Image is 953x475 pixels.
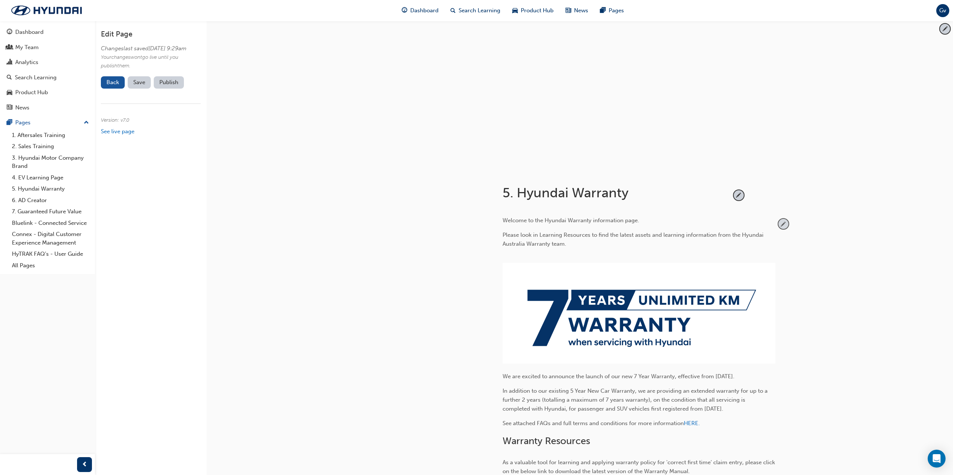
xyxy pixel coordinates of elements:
div: Pages [15,118,31,127]
span: car-icon [7,89,12,96]
a: 6. AD Creator [9,195,92,206]
button: pencil-icon [778,219,788,229]
a: 1. Aftersales Training [9,130,92,141]
span: Search Learning [459,6,500,15]
a: pages-iconPages [594,3,630,18]
span: guage-icon [402,6,407,15]
span: Save [133,79,145,86]
div: Search Learning [15,73,57,82]
span: Gv [939,6,946,15]
span: car-icon [512,6,518,15]
span: up-icon [84,118,89,128]
span: Welcome to the Hyundai Warranty information page. [503,217,639,224]
a: See live page [101,128,134,135]
button: Save [128,76,151,89]
a: Search Learning [3,71,92,85]
button: DashboardMy TeamAnalyticsSearch LearningProduct HubNews [3,24,92,116]
span: prev-icon [82,460,87,469]
button: Pages [3,116,92,130]
span: chart-icon [7,59,12,66]
button: Publish [154,76,184,89]
a: HERE. [684,420,700,427]
img: Trak [4,3,89,18]
span: Please look in Learning Resources to find the latest assets and learning information from the Hyu... [503,232,765,247]
span: search-icon [450,6,456,15]
div: Product Hub [15,88,48,97]
span: news-icon [7,105,12,111]
a: All Pages [9,260,92,271]
span: News [574,6,588,15]
a: car-iconProduct Hub [506,3,560,18]
span: guage-icon [7,29,12,36]
span: Your changes won t go live until you publish them . [101,54,178,69]
a: Dashboard [3,25,92,39]
span: search-icon [7,74,12,81]
a: news-iconNews [560,3,594,18]
a: 2. Sales Training [9,141,92,152]
span: Product Hub [521,6,554,15]
div: Open Intercom Messenger [928,450,946,468]
div: Dashboard [15,28,44,36]
span: pages-icon [600,6,606,15]
span: We are excited to announce the launch of our new 7 Year Warranty, effective from [DATE]. [503,373,734,380]
a: 5. Hyundai Warranty [9,183,92,195]
a: guage-iconDashboard [396,3,444,18]
span: See attached FAQs and full terms and conditions for more information [503,420,684,427]
span: In addition to our existing 5 Year New Car Warranty, we are providing an extended warranty for up... [503,388,769,412]
a: Analytics [3,55,92,69]
span: Warranty Resources [503,435,590,447]
a: My Team [3,41,92,54]
a: search-iconSearch Learning [444,3,506,18]
a: Product Hub [3,86,92,99]
span: pages-icon [7,119,12,126]
button: pencil-icon [734,190,744,200]
div: Analytics [15,58,38,67]
h3: Edit Page [101,30,201,38]
a: 7. Guaranteed Future Value [9,206,92,217]
div: 5. Hyundai Warranty [503,185,731,207]
div: News [15,103,29,112]
a: HyTRAK FAQ's - User Guide [9,248,92,260]
a: News [3,101,92,115]
span: Version: v 7 . 0 [101,117,130,123]
span: news-icon [565,6,571,15]
button: Gv [936,4,949,17]
span: Pages [609,6,624,15]
a: Bluelink - Connected Service [9,217,92,229]
span: As a valuable tool for learning and applying warranty policy for 'correct first time' claim entry... [503,459,777,475]
button: pencil-icon [940,24,950,34]
a: 3. Hyundai Motor Company Brand [9,152,92,172]
div: My Team [15,43,39,52]
a: Back [101,76,125,89]
a: 4. EV Learning Page [9,172,92,184]
div: Changes last saved [DATE] 9:29am [101,44,198,53]
span: people-icon [7,44,12,51]
span: Dashboard [410,6,439,15]
a: Connex - Digital Customer Experience Management [9,229,92,248]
